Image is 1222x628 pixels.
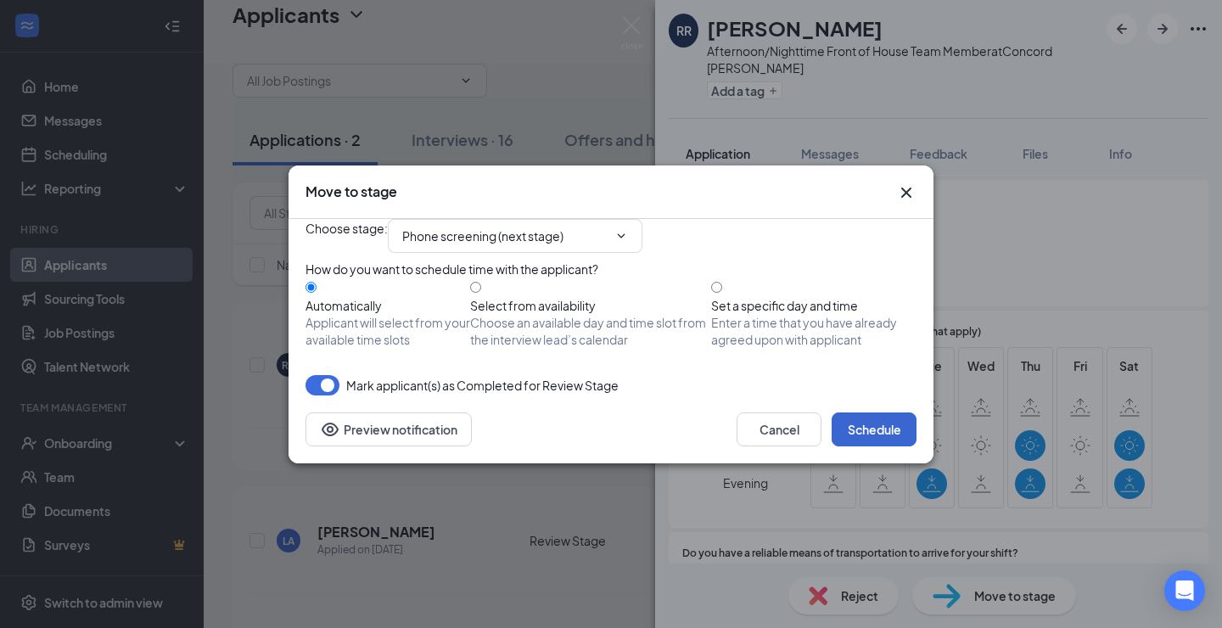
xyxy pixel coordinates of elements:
button: Close [896,182,916,203]
span: Enter a time that you have already agreed upon with applicant [711,314,916,348]
button: Cancel [737,412,821,446]
div: Open Intercom Messenger [1164,570,1205,611]
svg: Eye [320,419,340,440]
span: Choose stage : [305,219,388,253]
span: Applicant will select from your available time slots [305,314,470,348]
div: Select from availability [470,297,711,314]
div: Automatically [305,297,470,314]
svg: Cross [896,182,916,203]
div: How do you want to schedule time with the applicant? [305,260,916,278]
button: Schedule [832,412,916,446]
span: Choose an available day and time slot from the interview lead’s calendar [470,314,711,348]
span: Mark applicant(s) as Completed for Review Stage [346,375,619,395]
svg: ChevronDown [614,229,628,243]
h3: Move to stage [305,182,397,201]
div: Set a specific day and time [711,297,916,314]
button: Preview notificationEye [305,412,472,446]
